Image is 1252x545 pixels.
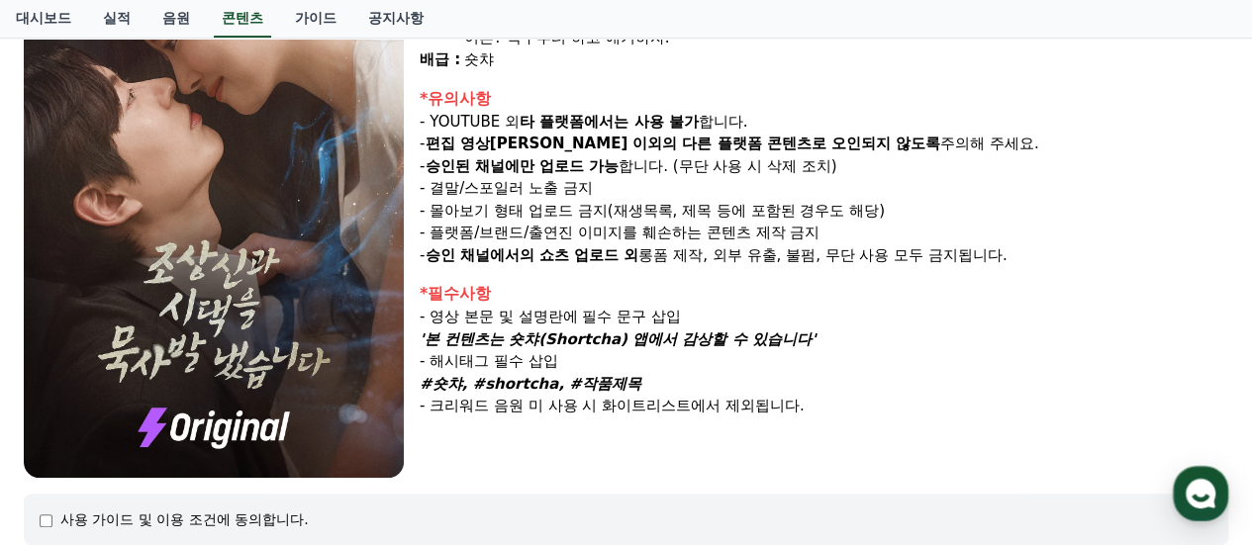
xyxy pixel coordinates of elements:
p: - 플랫폼/브랜드/출연진 이미지를 훼손하는 콘텐츠 제작 금지 [420,222,1228,244]
a: 설정 [255,381,380,430]
div: 숏챠 [464,48,1228,71]
span: 설정 [306,410,330,426]
p: - 영상 본문 및 설명란에 필수 문구 삽입 [420,306,1228,328]
p: - YOUTUBE 외 합니다. [420,111,1228,134]
p: - 롱폼 제작, 외부 유출, 불펌, 무단 사용 모두 금지됩니다. [420,244,1228,267]
a: 대화 [131,381,255,430]
div: 배급 : [420,48,460,71]
strong: 편집 영상[PERSON_NAME] 이외의 [425,135,677,152]
p: - 해시태그 필수 삽입 [420,350,1228,373]
strong: 타 플랫폼에서는 사용 불가 [520,113,699,131]
span: 대화 [181,411,205,427]
em: #숏챠, #shortcha, #작품제목 [420,375,641,393]
strong: 승인 채널에서의 쇼츠 업로드 외 [425,246,638,264]
div: 사용 가이드 및 이용 조건에 동의합니다. [60,509,309,529]
p: - 합니다. (무단 사용 시 삭제 조치) [420,155,1228,178]
strong: 승인된 채널에만 업로드 가능 [425,157,619,175]
p: - 주의해 주세요. [420,133,1228,155]
div: *유의사항 [420,87,1228,111]
p: - 크리워드 음원 미 사용 시 화이트리스트에서 제외됩니다. [420,395,1228,417]
p: - 결말/스포일러 노출 금지 [420,177,1228,200]
strong: 다른 플랫폼 콘텐츠로 오인되지 않도록 [682,135,940,152]
p: - 몰아보기 형태 업로드 금지(재생목록, 제목 등에 포함된 경우도 해당) [420,200,1228,223]
div: *필수사항 [420,282,1228,306]
a: 홈 [6,381,131,430]
span: 홈 [62,410,74,426]
em: '본 컨텐츠는 숏챠(Shortcha) 앱에서 감상할 수 있습니다' [420,330,816,348]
